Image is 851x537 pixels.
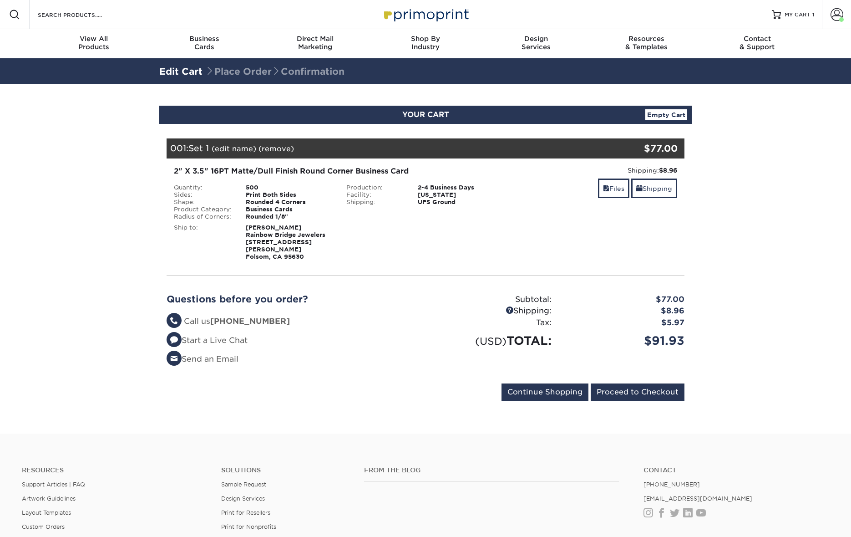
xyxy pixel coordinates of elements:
input: Continue Shopping [501,384,588,401]
a: Support Articles | FAQ [22,481,85,488]
a: Direct MailMarketing [260,29,370,58]
div: Production: [339,184,411,191]
strong: $8.96 [659,167,677,174]
span: files [603,185,609,192]
span: Design [481,35,591,43]
div: $77.00 [598,142,678,155]
span: Resources [591,35,702,43]
div: UPS Ground [411,199,512,206]
div: Shipping: [339,199,411,206]
div: 001: [167,138,598,159]
h4: From the Blog [364,466,619,474]
a: Custom Orders [22,523,65,530]
div: $5.97 [558,317,691,329]
span: View All [39,35,149,43]
input: Proceed to Checkout [591,384,684,401]
span: 1 [812,11,815,18]
div: 2" X 3.5" 16PT Matte/Dull Finish Round Corner Business Card [174,166,505,177]
a: Start a Live Chat [167,336,248,345]
a: [PHONE_NUMBER] [643,481,700,488]
div: Rounded 4 Corners [239,199,339,206]
a: Contact& Support [702,29,812,58]
a: Layout Templates [22,509,71,516]
div: Shipping: [425,305,558,317]
a: Contact [643,466,829,474]
div: Tax: [425,317,558,329]
div: & Templates [591,35,702,51]
a: Shop ByIndustry [370,29,481,58]
div: Product Category: [167,206,239,213]
div: Radius of Corners: [167,213,239,220]
a: DesignServices [481,29,591,58]
span: Business [149,35,260,43]
a: Edit Cart [159,66,203,77]
div: Subtotal: [425,294,558,306]
span: Contact [702,35,812,43]
a: Shipping [631,179,677,198]
input: SEARCH PRODUCTS..... [37,9,126,20]
div: $91.93 [558,332,691,349]
a: (edit name) [212,144,256,153]
div: Services [481,35,591,51]
a: Files [598,179,629,198]
div: Shipping: [518,166,677,175]
div: [US_STATE] [411,191,512,199]
div: Ship to: [167,224,239,261]
a: Print for Resellers [221,509,270,516]
div: 2-4 Business Days [411,184,512,191]
span: Set 1 [188,143,209,153]
div: Print Both Sides [239,191,339,199]
span: Shop By [370,35,481,43]
div: Sides: [167,191,239,199]
a: Empty Cart [645,109,687,120]
a: (remove) [258,144,294,153]
strong: [PHONE_NUMBER] [210,317,290,326]
div: Industry [370,35,481,51]
a: Send an Email [167,354,238,363]
div: Marketing [260,35,370,51]
div: TOTAL: [425,332,558,349]
a: Resources& Templates [591,29,702,58]
span: Direct Mail [260,35,370,43]
span: YOUR CART [402,110,449,119]
a: Print for Nonprofits [221,523,276,530]
div: $8.96 [558,305,691,317]
h4: Solutions [221,466,350,474]
div: Quantity: [167,184,239,191]
li: Call us [167,316,419,327]
small: (USD) [475,335,507,347]
div: Business Cards [239,206,339,213]
h2: Questions before you order? [167,294,419,305]
span: shipping [636,185,643,192]
a: [EMAIL_ADDRESS][DOMAIN_NAME] [643,495,752,502]
div: & Support [702,35,812,51]
img: Primoprint [380,5,471,24]
a: BusinessCards [149,29,260,58]
a: View AllProducts [39,29,149,58]
a: Design Services [221,495,265,502]
span: Place Order Confirmation [205,66,344,77]
div: Cards [149,35,260,51]
div: Products [39,35,149,51]
span: MY CART [785,11,810,19]
div: Shape: [167,199,239,206]
div: Rounded 1/8" [239,213,339,220]
div: 500 [239,184,339,191]
div: Facility: [339,191,411,199]
strong: [PERSON_NAME] Rainbow Bridge Jewelers [STREET_ADDRESS][PERSON_NAME] Folsom, CA 95630 [246,224,325,260]
div: $77.00 [558,294,691,306]
h4: Resources [22,466,208,474]
a: Artwork Guidelines [22,495,76,502]
a: Sample Request [221,481,266,488]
